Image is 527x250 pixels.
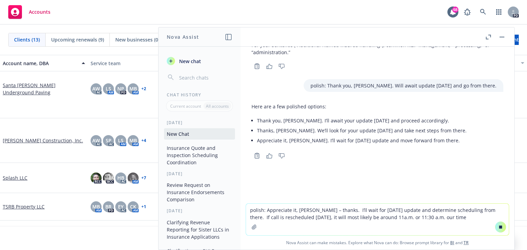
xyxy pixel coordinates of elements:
div: [DATE] [159,120,241,126]
span: MB [129,137,137,144]
li: Thank you, [PERSON_NAME]. I’ll await your update [DATE] and proceed accordingly. [257,116,467,126]
a: Switch app [492,5,506,19]
a: + 4 [141,139,146,143]
a: Splash LLC [3,174,27,181]
span: SP [106,137,112,144]
div: [DATE] [159,208,241,214]
span: Clients (13) [14,36,40,43]
svg: Copy to clipboard [254,153,260,159]
span: BR [105,203,112,210]
button: Thumbs down [276,151,287,160]
button: Insurance Quote and Inspection Scheduling Coordination [164,142,235,168]
button: Service team [88,55,176,71]
button: Review Request on Insurance Endorsements Comparison [164,179,235,205]
span: Nova Assist can make mistakes. Explore what Nova can do: Browse prompt library for and [243,236,512,250]
div: 68 [452,7,458,13]
button: Clarifying Revenue Reporting for Sister LLCs in Insurance Applications [164,217,235,242]
span: New businesses (0) [115,36,160,43]
span: AW [92,85,100,92]
button: New Chat [164,128,235,140]
span: LS [106,85,111,92]
a: TSRB Property LLC [3,203,45,210]
svg: Copy to clipboard [254,63,260,69]
a: [PERSON_NAME] Construction, Inc. [3,137,83,144]
span: Upcoming renewals (9) [51,36,104,43]
div: Account name, DBA [3,60,78,67]
img: photo [128,172,139,183]
a: + 1 [141,205,146,209]
a: Search [476,5,490,19]
a: TR [464,240,469,246]
div: [DATE] [159,171,241,177]
p: Current account [170,103,201,109]
a: + 7 [141,176,146,180]
span: EY [118,203,124,210]
p: For your sentence (“Additional Named Insured handling”), common fits: “management,” “processing,”... [251,41,503,56]
a: Santa [PERSON_NAME] Underground Paving [3,82,85,96]
span: HB [117,174,124,181]
span: AW [92,137,100,144]
p: All accounts [206,103,229,109]
a: BI [450,240,454,246]
h1: Nova Assist [167,33,199,40]
span: Accounts [29,9,50,15]
span: NP [117,85,124,92]
li: Appreciate it, [PERSON_NAME]. I’ll wait for [DATE] update and move forward from there. [257,135,467,145]
span: LS [118,137,124,144]
span: MB [92,203,100,210]
button: New chat [164,55,235,67]
a: Accounts [5,2,53,22]
img: photo [91,172,102,183]
li: Thanks, [PERSON_NAME]. We’ll look for your update [DATE] and take next steps from there. [257,126,467,135]
p: Here are a few polished options: [251,103,467,110]
a: Report a Bug [460,5,474,19]
span: New chat [178,58,201,65]
a: + 2 [141,87,146,91]
input: Search chats [178,73,232,82]
button: Thumbs down [276,61,287,71]
div: Service team [91,60,173,67]
span: CK [130,203,136,210]
div: Chat History [159,92,241,98]
span: MB [129,85,137,92]
img: photo [103,172,114,183]
p: polish: Thank you, [PERSON_NAME]. Will await update [DATE] and go from there. [311,82,496,89]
